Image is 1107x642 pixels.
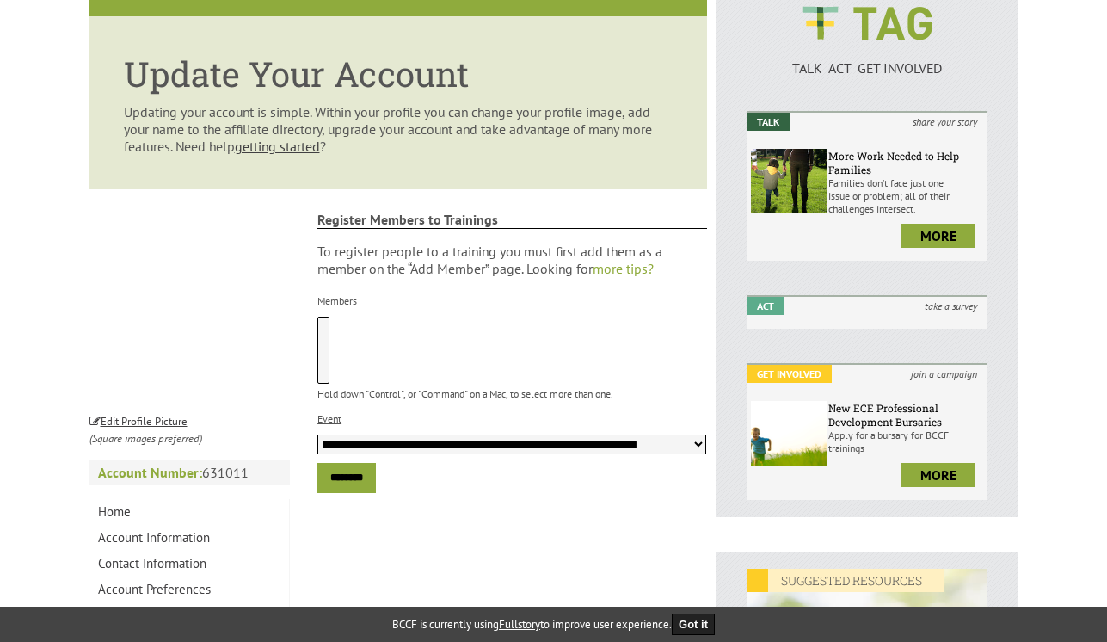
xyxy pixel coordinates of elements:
a: Home [89,499,289,525]
p: To register people to a training you must first add them as a member on the “Add Member” page. Lo... [317,243,707,277]
a: Fullstory [499,617,540,632]
p: 631011 [89,460,290,485]
h6: More Work Needed to Help Families [828,149,983,176]
h1: Update Your Account [124,51,673,96]
p: Families don’t face just one issue or problem; all of their challenges intersect. [828,176,983,215]
em: Get Involved [747,365,832,383]
label: Event [317,412,341,425]
a: more tips? [593,260,654,277]
a: Edit Profile Picture [89,411,188,429]
a: Social Media [89,602,289,628]
em: Talk [747,113,790,131]
em: Act [747,297,784,315]
strong: Register Members to Trainings [317,211,707,229]
a: TALK ACT GET INVOLVED [747,42,988,77]
i: (Square images preferred) [89,431,202,446]
a: getting started [235,138,320,155]
p: TALK ACT GET INVOLVED [747,59,988,77]
p: Hold down "Control", or "Command" on a Mac, to select more than one. [317,387,707,400]
i: take a survey [914,297,987,315]
a: Account Information [89,525,289,551]
p: Apply for a bursary for BCCF trainings [828,429,983,454]
a: more [901,224,975,248]
small: Edit Profile Picture [89,414,188,429]
i: share your story [902,113,987,131]
a: Contact Information [89,551,289,577]
a: Account Preferences [89,577,289,602]
h6: New ECE Professional Development Bursaries [828,401,983,429]
i: join a campaign [901,365,987,383]
a: more [901,463,975,487]
label: Members [317,294,357,307]
strong: Account Number: [98,464,202,481]
em: SUGGESTED RESOURCES [747,569,944,592]
button: Got it [672,614,715,635]
article: Updating your account is simple. Within your profile you can change your profile image, add your ... [89,16,707,189]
